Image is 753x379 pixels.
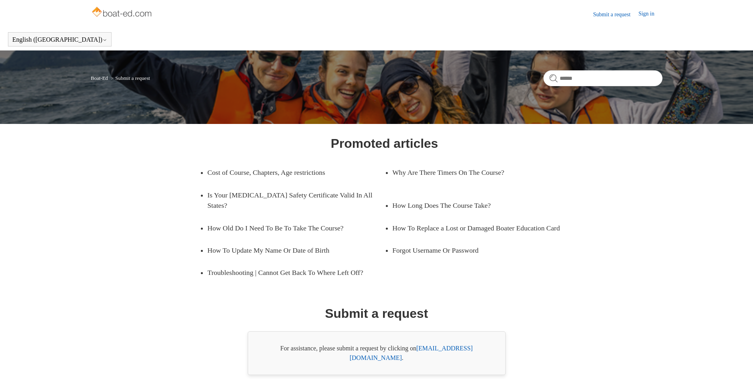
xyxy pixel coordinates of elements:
[393,239,558,261] a: Forgot Username Or Password
[543,70,662,86] input: Search
[208,161,373,184] a: Cost of Course, Chapters, Age restrictions
[325,304,428,323] h1: Submit a request
[12,36,107,43] button: English ([GEOGRAPHIC_DATA])
[91,75,108,81] a: Boat-Ed
[208,239,373,261] a: How To Update My Name Or Date of Birth
[208,261,385,284] a: Troubleshooting | Cannot Get Back To Where Left Off?
[109,75,150,81] li: Submit a request
[248,331,506,375] div: For assistance, please submit a request by clicking on .
[726,352,747,373] div: Live chat
[208,184,385,217] a: Is Your [MEDICAL_DATA] Safety Certificate Valid In All States?
[91,75,110,81] li: Boat-Ed
[593,10,638,19] a: Submit a request
[393,217,570,239] a: How To Replace a Lost or Damaged Boater Education Card
[638,10,662,19] a: Sign in
[331,134,438,153] h1: Promoted articles
[208,217,373,239] a: How Old Do I Need To Be To Take The Course?
[393,161,558,184] a: Why Are There Timers On The Course?
[393,194,558,217] a: How Long Does The Course Take?
[91,5,154,21] img: Boat-Ed Help Center home page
